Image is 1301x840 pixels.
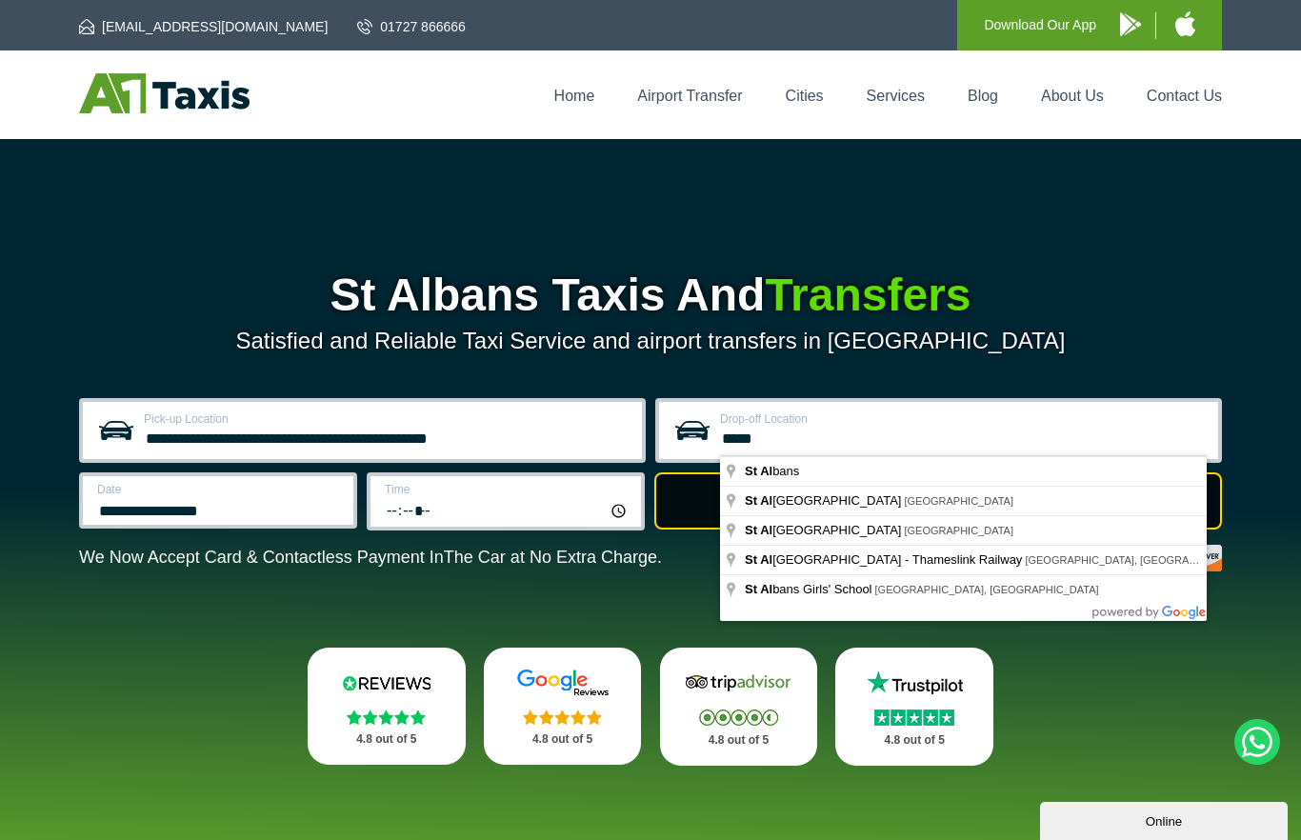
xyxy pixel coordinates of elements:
[720,413,1207,425] label: Drop-off Location
[484,648,642,765] a: Google Stars 4.8 out of 5
[867,88,925,104] a: Services
[874,710,954,726] img: Stars
[681,669,795,697] img: Tripadvisor
[554,88,595,104] a: Home
[786,88,824,104] a: Cities
[857,669,971,697] img: Trustpilot
[745,523,772,537] span: St Al
[79,328,1222,354] p: Satisfied and Reliable Taxi Service and airport transfers in [GEOGRAPHIC_DATA]
[329,728,445,751] p: 4.8 out of 5
[1040,798,1291,840] iframe: chat widget
[765,270,971,320] span: Transfers
[835,648,993,766] a: Trustpilot Stars 4.8 out of 5
[347,710,426,725] img: Stars
[745,523,904,537] span: [GEOGRAPHIC_DATA]
[97,484,342,495] label: Date
[308,648,466,765] a: Reviews.io Stars 4.8 out of 5
[1175,11,1195,36] img: A1 Taxis iPhone App
[385,484,630,495] label: Time
[875,584,1099,595] span: [GEOGRAPHIC_DATA], [GEOGRAPHIC_DATA]
[637,88,742,104] a: Airport Transfer
[144,413,630,425] label: Pick-up Location
[681,729,797,752] p: 4.8 out of 5
[505,728,621,751] p: 4.8 out of 5
[523,710,602,725] img: Stars
[745,464,772,478] span: St Al
[1025,554,1249,566] span: [GEOGRAPHIC_DATA], [GEOGRAPHIC_DATA]
[745,464,802,478] span: bans
[904,525,1013,536] span: [GEOGRAPHIC_DATA]
[699,710,778,726] img: Stars
[745,582,772,596] span: St Al
[968,88,998,104] a: Blog
[904,495,1013,507] span: [GEOGRAPHIC_DATA]
[357,17,466,36] a: 01727 866666
[745,552,772,567] span: St Al
[79,272,1222,318] h1: St Albans Taxis And
[745,493,904,508] span: [GEOGRAPHIC_DATA]
[1120,12,1141,36] img: A1 Taxis Android App
[984,13,1096,37] p: Download Our App
[1147,88,1222,104] a: Contact Us
[79,548,662,568] p: We Now Accept Card & Contactless Payment In
[330,669,444,697] img: Reviews.io
[79,73,250,113] img: A1 Taxis St Albans LTD
[79,17,328,36] a: [EMAIL_ADDRESS][DOMAIN_NAME]
[1041,88,1104,104] a: About Us
[745,493,772,508] span: St Al
[745,552,1025,567] span: [GEOGRAPHIC_DATA] - Thameslink Railway
[660,648,818,766] a: Tripadvisor Stars 4.8 out of 5
[506,669,620,697] img: Google
[856,729,972,752] p: 4.8 out of 5
[654,472,1222,530] button: Get Quote
[444,548,662,567] span: The Car at No Extra Charge.
[745,582,875,596] span: bans Girls' School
